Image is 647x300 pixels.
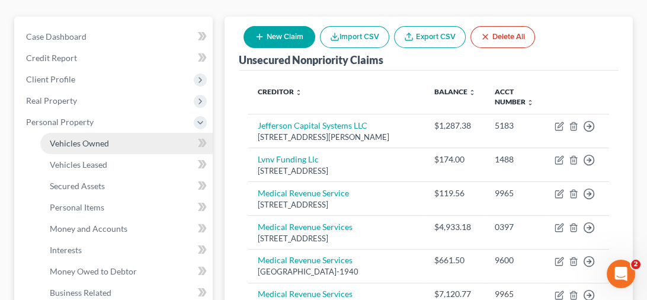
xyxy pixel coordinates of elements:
div: $4,933.18 [434,221,475,233]
a: Personal Items [40,197,213,218]
a: Medical Revenue Services [258,289,353,299]
div: 5183 [494,120,536,132]
div: $1,287.38 [434,120,475,132]
i: unfold_more [468,89,475,96]
button: Import CSV [320,26,389,48]
a: Vehicles Owned [40,133,213,154]
div: [STREET_ADDRESS] [258,199,415,210]
span: Vehicles Leased [50,159,107,170]
div: [GEOGRAPHIC_DATA]-1940 [258,266,415,277]
span: Personal Property [26,117,94,127]
i: unfold_more [526,99,533,106]
button: New Claim [244,26,315,48]
div: 9965 [494,288,536,300]
span: Business Related [50,288,111,298]
div: 9600 [494,254,536,266]
div: [STREET_ADDRESS] [258,165,415,177]
a: Case Dashboard [17,26,213,47]
span: Secured Assets [50,181,105,191]
a: Credit Report [17,47,213,69]
span: Vehicles Owned [50,138,109,148]
span: Client Profile [26,74,75,84]
a: Lvnv Funding Llc [258,154,319,164]
span: Real Property [26,95,77,106]
a: Money and Accounts [40,218,213,240]
span: Case Dashboard [26,31,87,42]
span: 2 [631,260,640,269]
div: $119.56 [434,187,475,199]
iframe: Intercom live chat [607,260,635,288]
a: Acct Number unfold_more [494,87,533,106]
a: Medical Revenue Service [258,188,349,198]
div: Unsecured Nonpriority Claims [239,53,383,67]
span: Interests [50,245,82,255]
a: Interests [40,240,213,261]
i: unfold_more [295,89,302,96]
a: Medical Revenue Services [258,255,353,265]
a: Balance unfold_more [434,87,475,96]
a: Jefferson Capital Systems LLC [258,120,367,130]
div: [STREET_ADDRESS] [258,233,415,244]
span: Credit Report [26,53,77,63]
div: 9965 [494,187,536,199]
a: Secured Assets [40,175,213,197]
span: Money and Accounts [50,224,127,234]
div: 0397 [494,221,536,233]
div: [STREET_ADDRESS][PERSON_NAME] [258,132,415,143]
a: Export CSV [394,26,466,48]
span: Money Owed to Debtor [50,266,137,276]
div: $7,120.77 [434,288,475,300]
a: Creditor unfold_more [258,87,302,96]
div: $174.00 [434,154,475,165]
div: $661.50 [434,254,475,266]
a: Vehicles Leased [40,154,213,175]
button: Delete All [470,26,535,48]
a: Medical Revenue Services [258,222,353,232]
div: 1488 [494,154,536,165]
a: Money Owed to Debtor [40,261,213,282]
span: Personal Items [50,202,104,212]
